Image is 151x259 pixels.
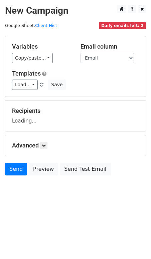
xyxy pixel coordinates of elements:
a: Templates [12,70,41,77]
span: Daily emails left: 2 [99,22,146,29]
a: Daily emails left: 2 [99,23,146,28]
button: Save [48,80,65,90]
a: Send [5,163,27,175]
div: Loading... [12,107,139,125]
small: Google Sheet: [5,23,57,28]
a: Copy/paste... [12,53,53,63]
h5: Variables [12,43,70,50]
h5: Recipients [12,107,139,115]
h5: Email column [81,43,139,50]
a: Load... [12,80,38,90]
h2: New Campaign [5,5,146,16]
h5: Advanced [12,142,139,149]
a: Client Hist [35,23,57,28]
a: Preview [29,163,58,175]
a: Send Test Email [60,163,111,175]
